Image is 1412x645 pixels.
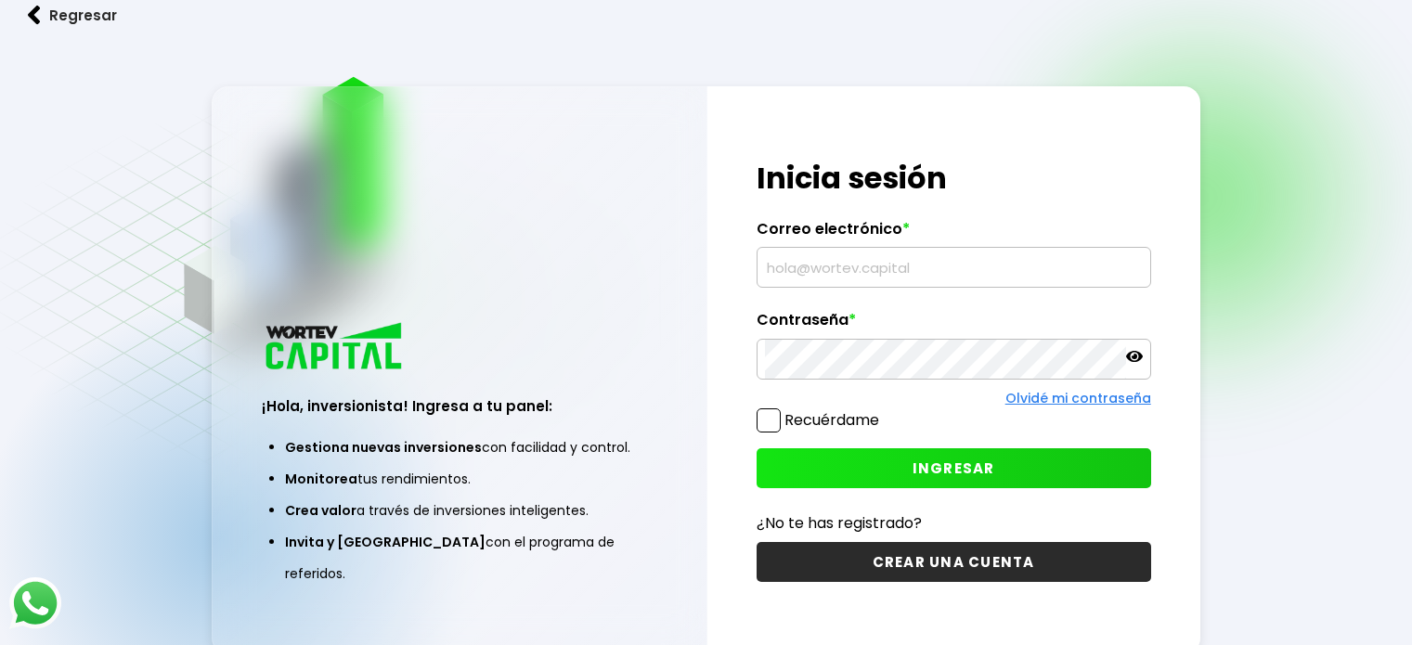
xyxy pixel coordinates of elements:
label: Recuérdame [784,409,879,431]
span: Invita y [GEOGRAPHIC_DATA] [285,533,486,551]
li: tus rendimientos. [285,463,633,495]
li: con facilidad y control. [285,432,633,463]
span: Gestiona nuevas inversiones [285,438,482,457]
label: Contraseña [757,311,1151,339]
h3: ¡Hola, inversionista! Ingresa a tu panel: [262,395,656,417]
img: flecha izquierda [28,6,41,25]
label: Correo electrónico [757,220,1151,248]
img: logos_whatsapp-icon.242b2217.svg [9,577,61,629]
img: logo_wortev_capital [262,320,408,375]
input: hola@wortev.capital [765,248,1143,287]
span: Monitorea [285,470,357,488]
li: a través de inversiones inteligentes. [285,495,633,526]
span: INGRESAR [913,458,995,478]
button: INGRESAR [757,448,1151,488]
h1: Inicia sesión [757,156,1151,200]
span: Crea valor [285,501,356,520]
a: Olvidé mi contraseña [1005,389,1151,407]
button: CREAR UNA CUENTA [757,542,1151,582]
p: ¿No te has registrado? [757,511,1151,535]
a: ¿No te has registrado?CREAR UNA CUENTA [757,511,1151,582]
li: con el programa de referidos. [285,526,633,589]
